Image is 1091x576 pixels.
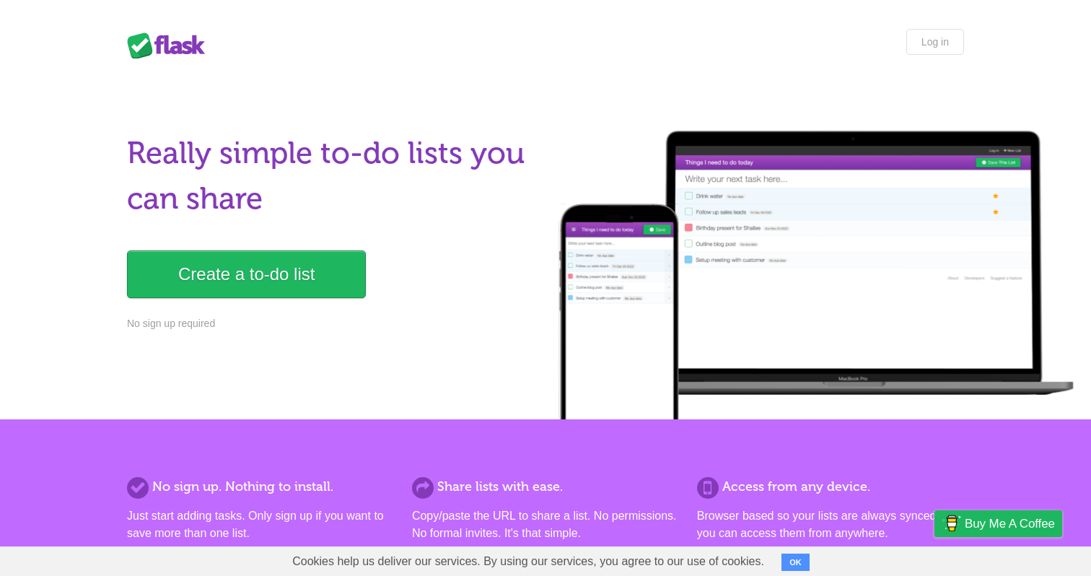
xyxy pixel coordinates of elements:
[781,554,810,571] button: OK
[697,477,964,497] h2: Access from any device.
[127,477,394,497] h2: No sign up. Nothing to install.
[127,250,366,298] a: Create a to-do list
[127,316,537,331] p: No sign up required
[412,507,679,542] p: Copy/paste the URL to share a list. No permissions. No formal invites. It's that simple.
[965,511,1055,536] span: Buy me a coffee
[278,547,779,576] span: Cookies help us deliver our services. By using our services, you agree to our use of cookies.
[127,32,214,58] div: Flask Lists
[934,510,1062,537] a: Buy me a coffee
[127,131,537,222] h1: Really simple to-do lists you can share
[697,507,964,542] p: Browser based so your lists are always synced and you can access them from anywhere.
[942,511,961,536] img: Buy me a coffee
[906,29,964,55] a: Log in
[412,477,679,497] h2: Share lists with ease.
[127,507,394,542] p: Just start adding tasks. Only sign up if you want to save more than one list.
